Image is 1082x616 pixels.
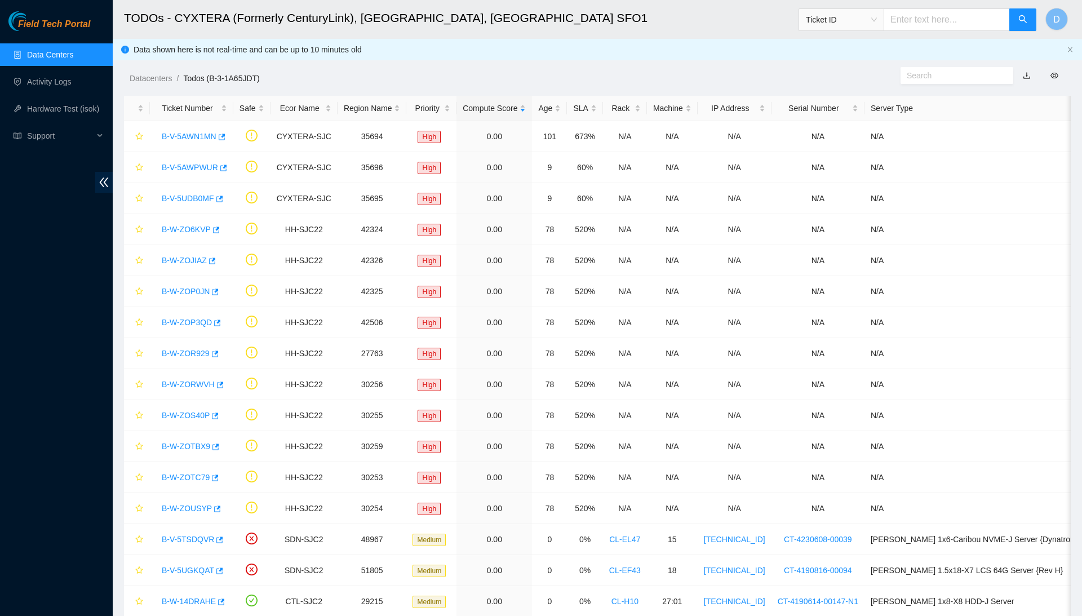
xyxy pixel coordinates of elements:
td: N/A [647,493,698,524]
a: B-V-5UGKQAT [162,566,214,575]
button: star [130,561,144,579]
td: HH-SJC22 [270,214,338,245]
td: 0.00 [456,369,532,400]
td: 42506 [338,307,407,338]
button: star [130,375,144,393]
a: [TECHNICAL_ID] [704,597,765,606]
td: N/A [771,462,864,493]
td: N/A [647,214,698,245]
a: Akamai TechnologiesField Tech Portal [8,20,90,35]
td: N/A [603,307,647,338]
td: 35695 [338,183,407,214]
td: N/A [771,276,864,307]
span: High [418,131,441,143]
td: 0.00 [456,431,532,462]
a: B-W-ZOS40P [162,411,210,420]
td: N/A [603,338,647,369]
button: D [1045,8,1068,30]
span: star [135,349,143,358]
span: star [135,163,143,172]
span: close-circle [246,564,258,575]
td: 0.00 [456,400,532,431]
td: 0.00 [456,462,532,493]
a: B-W-ZOTBX9 [162,442,210,451]
td: CYXTERA-SJC [270,183,338,214]
td: N/A [698,214,771,245]
span: exclamation-circle [246,316,258,327]
button: star [130,220,144,238]
td: 78 [532,400,567,431]
td: HH-SJC22 [270,307,338,338]
td: 0.00 [456,276,532,307]
td: N/A [698,121,771,152]
span: exclamation-circle [246,440,258,451]
td: 30255 [338,400,407,431]
td: 30254 [338,493,407,524]
td: 15 [647,524,698,555]
td: N/A [698,431,771,462]
td: 0% [567,555,602,586]
span: read [14,132,21,140]
td: N/A [603,245,647,276]
span: High [418,193,441,205]
a: B-V-5AWN1MN [162,132,216,141]
span: High [418,503,441,515]
span: High [418,441,441,453]
td: CYXTERA-SJC [270,152,338,183]
a: [TECHNICAL_ID] [704,566,765,575]
span: exclamation-circle [246,409,258,420]
span: High [418,162,441,174]
td: N/A [647,183,698,214]
span: star [135,194,143,203]
td: 30256 [338,369,407,400]
td: N/A [771,369,864,400]
td: 78 [532,369,567,400]
td: N/A [647,462,698,493]
span: exclamation-circle [246,471,258,482]
td: N/A [647,307,698,338]
a: CL-H10 [611,597,638,606]
button: star [130,468,144,486]
td: HH-SJC22 [270,493,338,524]
td: HH-SJC22 [270,431,338,462]
td: 18 [647,555,698,586]
button: close [1067,46,1074,54]
button: star [130,437,144,455]
span: exclamation-circle [246,130,258,141]
td: 35694 [338,121,407,152]
td: N/A [698,493,771,524]
span: Medium [413,565,446,577]
span: star [135,287,143,296]
td: N/A [698,338,771,369]
td: 27763 [338,338,407,369]
a: CT-4190614-00147-N1 [778,597,858,606]
span: double-left [95,172,113,193]
td: N/A [647,121,698,152]
td: 78 [532,493,567,524]
td: N/A [603,152,647,183]
span: star [135,566,143,575]
td: N/A [771,307,864,338]
td: N/A [698,152,771,183]
span: star [135,132,143,141]
td: SDN-SJC2 [270,524,338,555]
span: / [176,74,179,83]
td: N/A [771,152,864,183]
span: star [135,256,143,265]
span: star [135,225,143,234]
span: D [1053,12,1060,26]
button: search [1009,8,1036,31]
a: Hardware Test (isok) [27,104,99,113]
td: N/A [603,462,647,493]
a: B-W-ZOJIAZ [162,256,207,265]
td: N/A [603,493,647,524]
td: N/A [603,369,647,400]
td: 78 [532,214,567,245]
td: 0.00 [456,493,532,524]
td: 520% [567,276,602,307]
img: Akamai Technologies [8,11,57,31]
td: 0.00 [456,524,532,555]
td: 42324 [338,214,407,245]
td: 78 [532,307,567,338]
button: star [130,251,144,269]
